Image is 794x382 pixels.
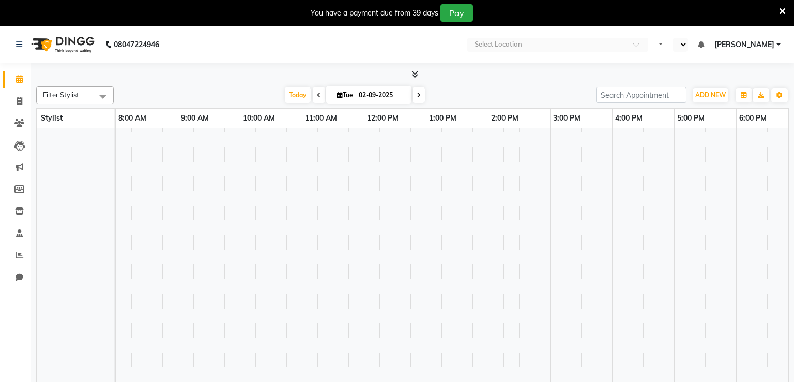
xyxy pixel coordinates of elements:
a: 2:00 PM [488,111,521,126]
a: 8:00 AM [116,111,149,126]
input: Search Appointment [596,87,686,103]
span: Filter Stylist [43,91,79,99]
b: 08047224946 [114,30,159,59]
a: 5:00 PM [675,111,707,126]
div: Select Location [475,39,522,50]
a: 3:00 PM [551,111,583,126]
a: 6:00 PM [737,111,769,126]
a: 11:00 AM [302,111,340,126]
div: You have a payment due from 39 days [311,8,438,19]
a: 9:00 AM [178,111,211,126]
span: Today [285,87,311,103]
img: logo [26,30,97,59]
a: 10:00 AM [240,111,278,126]
input: 2025-09-02 [356,87,407,103]
span: Stylist [41,113,63,123]
span: [PERSON_NAME] [714,39,774,50]
span: ADD NEW [695,91,726,99]
a: 12:00 PM [364,111,401,126]
a: 4:00 PM [613,111,645,126]
span: Tue [334,91,356,99]
button: Pay [440,4,473,22]
button: ADD NEW [693,88,728,102]
a: 1:00 PM [426,111,459,126]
